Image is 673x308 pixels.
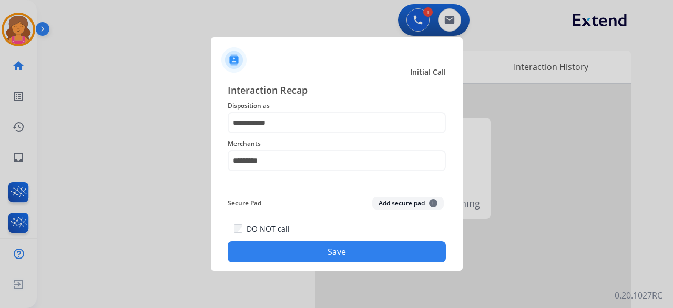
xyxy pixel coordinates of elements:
[410,67,446,77] span: Initial Call
[228,137,446,150] span: Merchants
[429,199,437,207] span: +
[615,289,662,302] p: 0.20.1027RC
[228,241,446,262] button: Save
[228,83,446,100] span: Interaction Recap
[247,224,290,234] label: DO NOT call
[228,100,446,112] span: Disposition as
[221,47,247,73] img: contactIcon
[228,197,261,210] span: Secure Pad
[372,197,444,210] button: Add secure pad+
